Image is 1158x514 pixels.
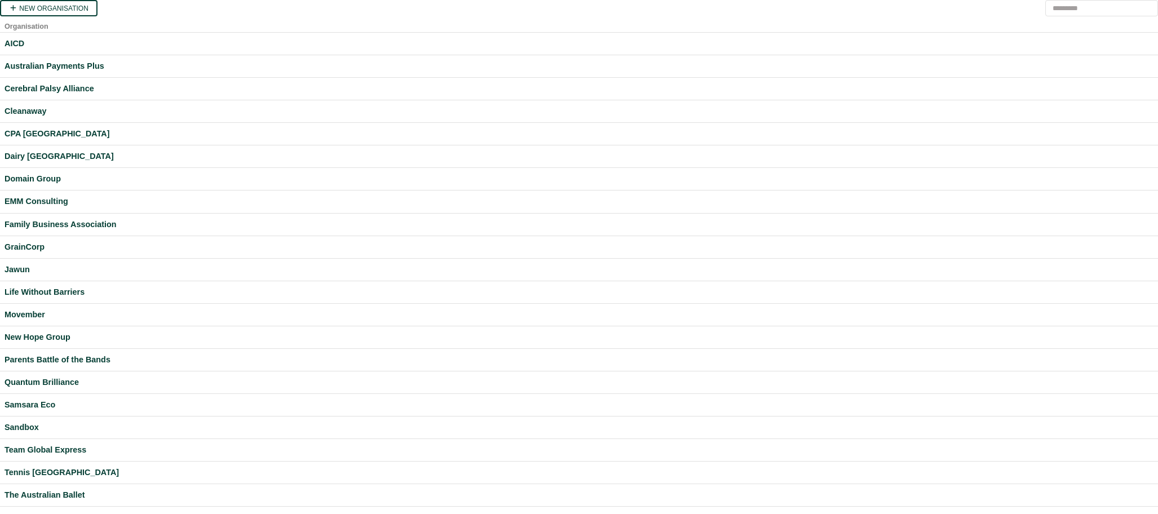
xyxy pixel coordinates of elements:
a: Jawun [5,263,1153,276]
a: Cerebral Palsy Alliance [5,82,1153,95]
a: Life Without Barriers [5,286,1153,299]
a: The Australian Ballet [5,489,1153,502]
a: Parents Battle of the Bands [5,353,1153,366]
a: AICD [5,37,1153,50]
a: Australian Payments Plus [5,60,1153,73]
a: Sandbox [5,421,1153,434]
a: Movember [5,308,1153,321]
a: Cleanaway [5,105,1153,118]
a: Quantum Brilliance [5,376,1153,389]
a: Domain Group [5,172,1153,185]
a: GrainCorp [5,241,1153,254]
a: Team Global Express [5,444,1153,457]
a: CPA [GEOGRAPHIC_DATA] [5,127,1153,140]
a: Tennis [GEOGRAPHIC_DATA] [5,466,1153,479]
a: Samsara Eco [5,398,1153,411]
a: Family Business Association [5,218,1153,231]
a: Dairy [GEOGRAPHIC_DATA] [5,150,1153,163]
a: EMM Consulting [5,195,1153,208]
a: New Hope Group [5,331,1153,344]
